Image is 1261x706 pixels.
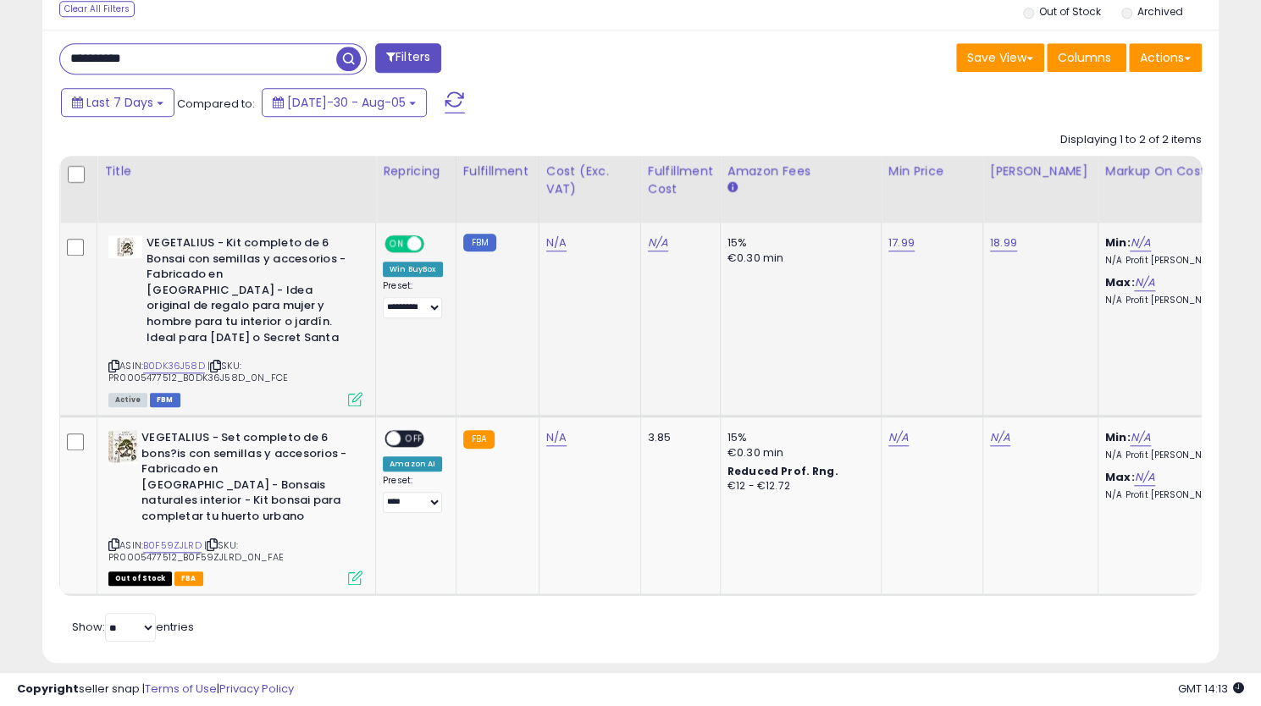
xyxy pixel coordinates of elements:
b: Reduced Prof. Rng. [727,464,838,478]
a: 18.99 [990,234,1017,251]
b: Min: [1105,234,1131,251]
div: Displaying 1 to 2 of 2 items [1060,132,1202,148]
div: €0.30 min [727,445,868,461]
b: Max: [1105,274,1135,290]
p: N/A Profit [PERSON_NAME] [1105,489,1246,501]
span: All listings that are currently out of stock and unavailable for purchase on Amazon [108,571,172,586]
div: Fulfillment Cost [648,163,713,198]
img: 51vDI9fMUZL._SL40_.jpg [108,430,137,464]
span: | SKU: PR0005477512_B0F59ZJLRD_0N_FAE [108,538,284,564]
small: FBM [463,234,496,251]
span: | SKU: PR0005477512_B0DK36J58D_0N_FCE [108,359,288,384]
div: Markup on Cost [1105,163,1252,180]
div: Title [104,163,368,180]
span: Columns [1058,49,1111,66]
span: ON [386,237,407,251]
a: N/A [990,429,1010,446]
span: Show: entries [72,619,194,635]
button: Filters [375,43,441,73]
div: Cost (Exc. VAT) [546,163,633,198]
div: Amazon AI [383,456,442,472]
a: N/A [1134,274,1154,291]
div: Min Price [888,163,976,180]
span: All listings currently available for purchase on Amazon [108,393,147,407]
button: [DATE]-30 - Aug-05 [262,88,427,117]
a: Privacy Policy [219,681,294,697]
span: FBA [174,571,203,586]
div: Win BuyBox [383,262,443,277]
p: N/A Profit [PERSON_NAME] [1105,295,1246,306]
img: 41qyIrDjQ0L._SL40_.jpg [108,235,142,258]
div: €12 - €12.72 [727,479,868,494]
a: B0DK36J58D [143,359,205,373]
span: Last 7 Days [86,94,153,111]
div: Preset: [383,280,443,318]
div: Fulfillment [463,163,532,180]
strong: Copyright [17,681,79,697]
small: Amazon Fees. [727,180,738,196]
div: seller snap | | [17,681,294,698]
div: 15% [727,235,868,251]
b: VEGETALIUS - Set completo de 6 bons?is con semillas y accesorios - Fabricado en [GEOGRAPHIC_DATA]... [141,430,347,528]
p: N/A Profit [PERSON_NAME] [1105,450,1246,461]
span: FBM [150,393,180,407]
div: 15% [727,430,868,445]
span: Compared to: [177,96,255,112]
p: N/A Profit [PERSON_NAME] [1105,255,1246,267]
div: Repricing [383,163,449,180]
a: Terms of Use [145,681,217,697]
button: Actions [1129,43,1202,72]
button: Columns [1047,43,1126,72]
b: Min: [1105,429,1131,445]
a: N/A [546,234,567,251]
a: N/A [1134,469,1154,486]
small: FBA [463,430,495,449]
label: Archived [1137,4,1183,19]
a: N/A [546,429,567,446]
span: OFF [422,237,449,251]
span: 2025-08-13 14:13 GMT [1178,681,1244,697]
a: N/A [1130,234,1150,251]
div: Clear All Filters [59,1,135,17]
a: 17.99 [888,234,915,251]
div: 3.85 [648,430,707,445]
span: OFF [401,432,428,446]
b: Max: [1105,469,1135,485]
span: [DATE]-30 - Aug-05 [287,94,406,111]
div: Amazon Fees [727,163,874,180]
b: VEGETALIUS - Kit completo de 6 Bonsai con semillas y accesorios - Fabricado en [GEOGRAPHIC_DATA] ... [147,235,352,350]
a: N/A [1130,429,1150,446]
a: N/A [888,429,909,446]
div: Preset: [383,475,443,513]
div: €0.30 min [727,251,868,266]
div: [PERSON_NAME] [990,163,1091,180]
div: ASIN: [108,430,362,583]
label: Out of Stock [1039,4,1101,19]
a: N/A [648,234,668,251]
a: B0F59ZJLRD [143,538,202,553]
button: Save View [956,43,1044,72]
div: ASIN: [108,235,362,405]
th: The percentage added to the cost of goods (COGS) that forms the calculator for Min & Max prices. [1098,156,1258,223]
button: Last 7 Days [61,88,174,117]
